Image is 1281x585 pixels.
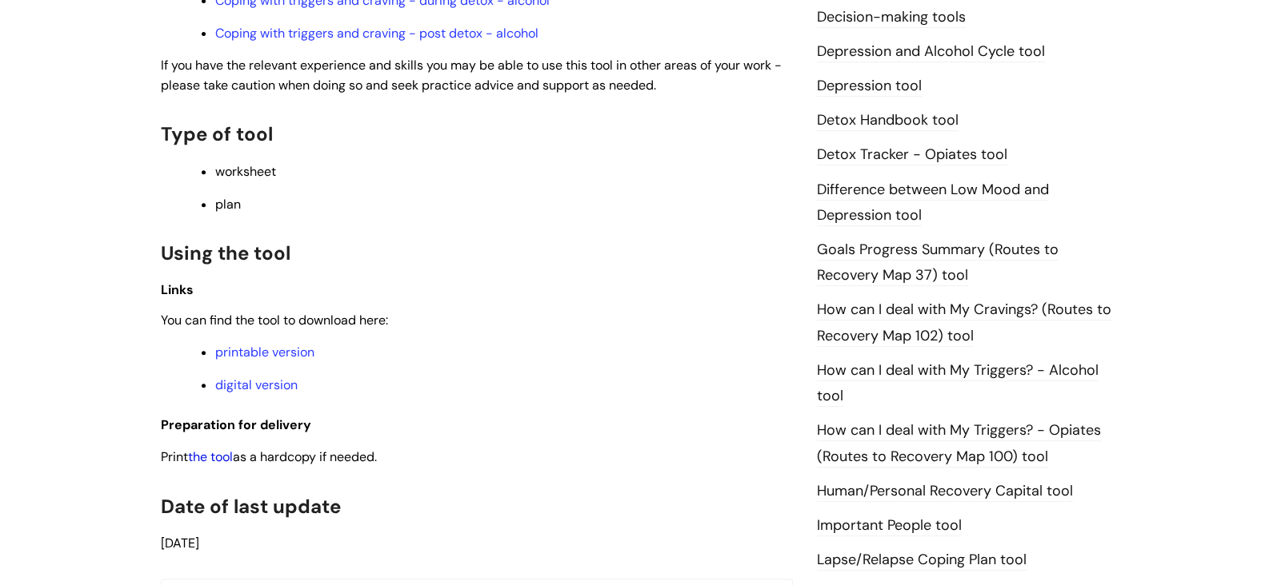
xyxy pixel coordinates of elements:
[161,241,290,265] span: Using the tool
[215,376,298,393] a: digital version
[188,448,233,465] a: the tool
[215,25,538,42] a: Coping with triggers and craving - post detox - alcohol
[817,180,1049,226] a: Difference between Low Mood and Depression tool
[817,76,922,97] a: Depression tool
[817,110,959,131] a: Detox Handbook tool
[817,300,1111,346] a: How can I deal with My Cravings? (Routes to Recovery Map 102) tool
[161,494,341,519] span: Date of last update
[215,344,314,360] a: printable version
[161,312,388,328] span: You can find the tool to download here:
[817,420,1101,467] a: How can I deal with My Triggers? - Opiates (Routes to Recovery Map 100) tool
[161,121,273,146] span: Type of tool
[817,7,966,28] a: Decision-making tools
[161,535,199,551] span: [DATE]
[817,145,1007,165] a: Detox Tracker - Opiates tool
[817,481,1073,502] a: Human/Personal Recovery Capital tool
[161,416,311,433] span: Preparation for delivery
[817,550,1027,571] a: Lapse/Relapse Coping Plan tool
[161,448,377,465] span: Print as a hardcopy if needed.
[215,196,241,213] span: plan
[817,360,1099,407] a: How can I deal with My Triggers? - Alcohol tool
[817,515,962,536] a: Important People tool
[161,57,782,94] span: If you have the relevant experience and skills you may be able to use this tool in other areas of...
[817,42,1045,62] a: Depression and Alcohol Cycle tool
[215,163,276,180] span: worksheet
[817,240,1059,286] a: Goals Progress Summary (Routes to Recovery Map 37) tool
[161,281,194,298] span: Links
